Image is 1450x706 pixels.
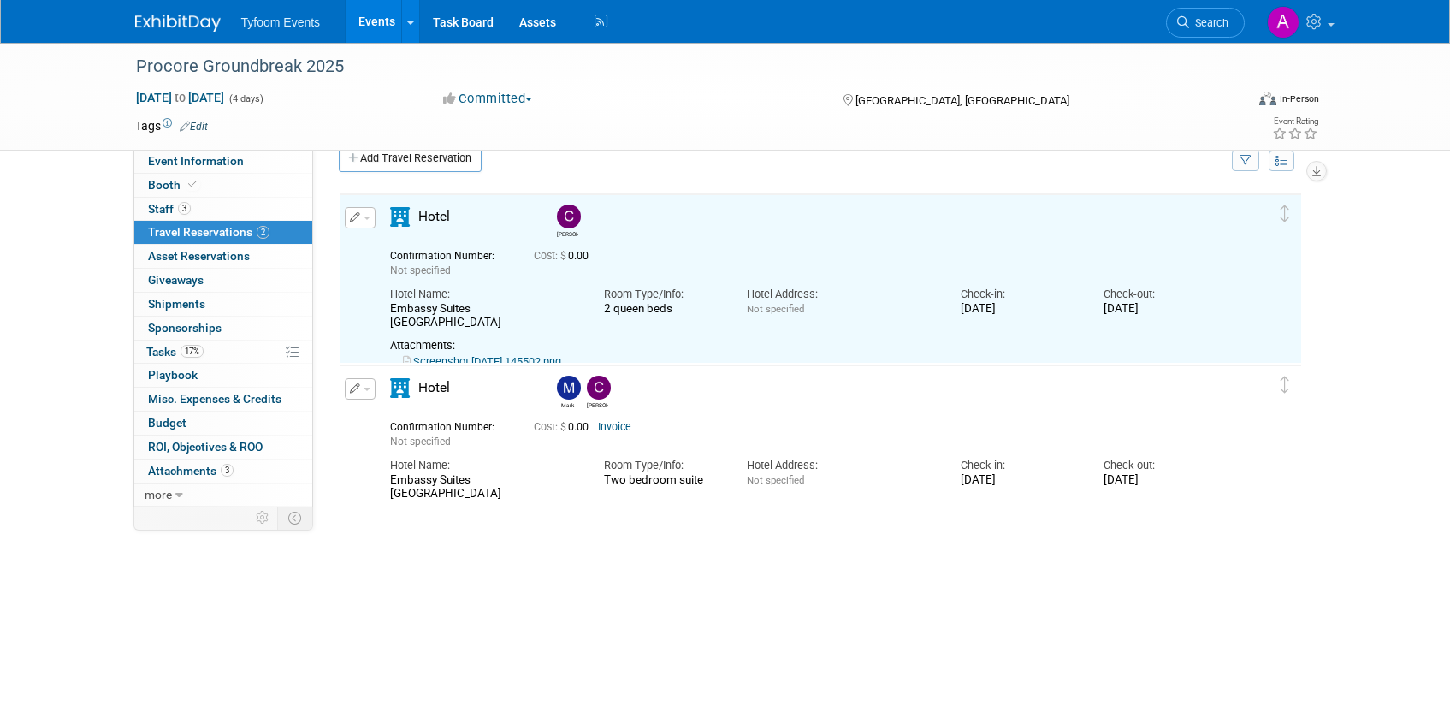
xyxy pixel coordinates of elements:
div: Confirmation Number: [390,416,508,434]
a: ROI, Objectives & ROO [134,436,312,459]
span: Misc. Expenses & Credits [148,392,281,406]
div: Check-out: [1104,458,1221,473]
div: Hotel Address: [747,458,935,473]
div: Attachments: [390,339,1222,353]
a: Travel Reservations2 [134,221,312,244]
span: Playbook [148,368,198,382]
img: Corbin Nelson [587,376,611,400]
a: Attachments3 [134,460,312,483]
span: Not specified [747,474,804,486]
a: Giveaways [134,269,312,292]
i: Hotel [390,378,410,398]
img: Mark Nelson [557,376,581,400]
a: Screenshot [DATE] 145502.png [403,355,561,368]
span: Hotel [418,209,450,224]
a: Add Travel Reservation [339,145,482,172]
a: more [134,484,312,507]
a: Tasks17% [134,341,312,364]
span: Search [1189,16,1228,29]
a: Search [1166,8,1245,38]
i: Booth reservation complete [188,180,197,189]
div: Mark Nelson [553,376,583,409]
div: Room Type/Info: [604,287,721,302]
span: Travel Reservations [148,225,269,239]
div: Corbin Nelson [587,400,608,409]
span: Sponsorships [148,321,222,335]
div: Check-in: [961,287,1078,302]
div: Chris Walker [553,205,583,238]
span: ROI, Objectives & ROO [148,440,263,454]
div: Check-in: [961,458,1078,473]
a: Asset Reservations [134,245,312,268]
span: Cost: $ [534,250,568,262]
span: Hotel [418,380,450,395]
span: 0.00 [534,421,595,433]
i: Click and drag to move item [1281,205,1289,222]
div: Two bedroom suite [604,473,721,487]
i: Filter by Traveler [1240,156,1252,167]
span: Giveaways [148,273,204,287]
div: [DATE] [1104,302,1221,317]
span: [GEOGRAPHIC_DATA], [GEOGRAPHIC_DATA] [855,94,1069,107]
span: 17% [181,345,204,358]
a: Staff3 [134,198,312,221]
span: Not specified [747,303,804,315]
span: Budget [148,416,186,430]
div: Room Type/Info: [604,458,721,473]
span: [DATE] [DATE] [135,90,225,105]
div: In-Person [1279,92,1319,105]
span: Not specified [390,436,451,448]
span: Booth [148,178,200,192]
a: Shipments [134,293,312,316]
div: [DATE] [961,473,1078,488]
div: Mark Nelson [557,400,578,409]
span: 0.00 [534,250,595,262]
div: [DATE] [1104,473,1221,488]
img: Chris Walker [557,205,581,228]
div: Chris Walker [557,228,578,238]
span: Event Information [148,154,244,168]
span: Staff [148,202,191,216]
span: Asset Reservations [148,249,250,263]
span: Tyfoom Events [241,15,321,29]
div: Embassy Suites [GEOGRAPHIC_DATA] [390,473,578,502]
div: Check-out: [1104,287,1221,302]
img: Format-Inperson.png [1259,92,1276,105]
a: Playbook [134,364,312,387]
div: Hotel Name: [390,287,578,302]
span: 2 [257,226,269,239]
span: 3 [221,464,234,477]
span: to [172,91,188,104]
span: Shipments [148,297,205,311]
span: Cost: $ [534,421,568,433]
td: Personalize Event Tab Strip [248,507,278,529]
a: Misc. Expenses & Credits [134,388,312,411]
a: Event Information [134,150,312,173]
span: 3 [178,202,191,215]
a: Budget [134,412,312,435]
div: 2 queen beds [604,302,721,316]
a: Edit [180,121,208,133]
span: more [145,488,172,501]
span: Tasks [146,345,204,359]
div: [DATE] [961,302,1078,317]
span: Attachments [148,464,234,478]
div: Procore Groundbreak 2025 [130,51,1219,82]
td: Tags [135,117,208,134]
span: Not specified [390,264,451,276]
span: (4 days) [228,93,263,104]
i: Hotel [390,207,410,227]
div: Hotel Address: [747,287,935,302]
div: Event Format [1144,89,1320,115]
a: Sponsorships [134,317,312,340]
div: Event Rating [1272,117,1318,126]
div: Hotel Name: [390,458,578,473]
div: Corbin Nelson [583,376,613,409]
div: Confirmation Number: [390,245,508,263]
a: Invoice [598,421,631,433]
img: Angie Nichols [1267,6,1299,39]
div: Embassy Suites [GEOGRAPHIC_DATA] [390,302,578,331]
img: ExhibitDay [135,15,221,32]
td: Toggle Event Tabs [277,507,312,529]
a: Booth [134,174,312,197]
